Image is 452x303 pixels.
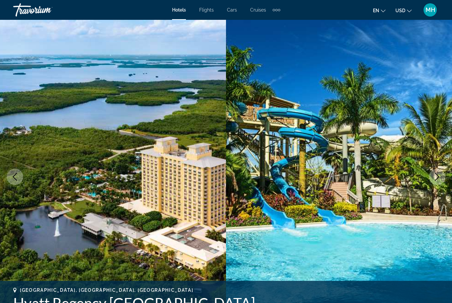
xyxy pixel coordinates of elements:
[172,7,186,13] a: Hotels
[227,7,237,13] a: Cars
[13,1,79,19] a: Travorium
[395,6,412,15] button: Change currency
[199,7,214,13] a: Flights
[7,169,23,185] button: Previous image
[373,8,379,13] span: en
[429,169,445,185] button: Next image
[426,277,447,298] iframe: Button to launch messaging window
[422,3,439,17] button: User Menu
[395,8,405,13] span: USD
[373,6,385,15] button: Change language
[20,287,193,293] span: [GEOGRAPHIC_DATA], [GEOGRAPHIC_DATA], [GEOGRAPHIC_DATA]
[250,7,266,13] a: Cruises
[273,5,280,15] button: Extra navigation items
[426,7,435,13] span: MH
